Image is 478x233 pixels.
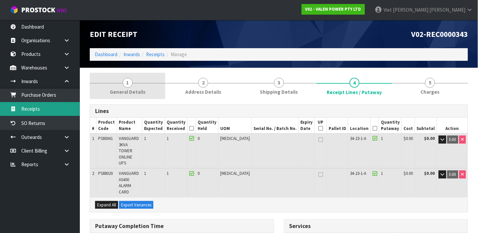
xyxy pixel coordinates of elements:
span: 2 [92,171,94,176]
a: V02 - VALEN POWER PTY LTD [302,4,365,15]
th: UOM [219,118,252,134]
span: 0 [198,171,200,176]
th: Location [348,118,371,134]
h3: Services [289,223,463,229]
span: 3 [274,78,284,88]
span: General Details [110,88,145,95]
span: Expand All [97,202,116,208]
img: cube-alt.png [10,6,18,14]
th: Serial No. / Batch No. [252,118,299,134]
span: Edit [449,172,456,177]
span: PS88020 [98,171,113,176]
h3: Lines [95,108,463,114]
th: Quantity Expected [142,118,165,134]
h3: Putaway Completion Time [95,223,269,229]
span: Charges [421,88,440,95]
a: Dashboard [95,51,117,58]
span: [MEDICAL_DATA] [220,171,250,176]
th: Product Code [96,118,117,134]
span: [MEDICAL_DATA] [220,136,250,141]
span: VANGUARD 3KVA TOWER ONLINE UPS [119,136,139,166]
th: Quantity Putaway [379,118,402,134]
span: 1 [167,136,169,141]
span: $0.00 [404,171,413,176]
span: 1 [123,78,133,88]
span: 1 [92,136,94,141]
button: Export Variances [119,201,153,209]
span: Manage [171,51,187,58]
th: UP [315,118,327,134]
strong: $0.00 [424,171,435,176]
th: Action [437,118,468,134]
span: 1 [381,171,383,176]
span: 5 [425,78,435,88]
span: ProStock [21,6,55,14]
span: $0.00 [404,136,413,141]
th: Expiry Date [299,118,315,134]
span: Address Details [185,88,221,95]
th: Quantity Held [196,118,219,134]
a: Receipts [146,51,165,58]
th: Subtotal [415,118,437,134]
th: Product Name [117,118,142,134]
span: 1 [381,136,383,141]
span: 1 [167,171,169,176]
span: [PERSON_NAME] [430,7,466,13]
a: Inwards [123,51,140,58]
span: Edit [449,137,456,142]
span: Receipt Lines / Putaway [327,89,382,96]
th: # [90,118,96,134]
th: Quantity Received [165,118,188,134]
button: Edit [447,136,458,144]
small: WMS [57,7,67,14]
strong: $0.00 [424,136,435,141]
span: 1 [144,136,146,141]
th: Pallet ID [327,118,348,134]
span: 4 [350,78,360,88]
span: Viet [PERSON_NAME] [384,7,429,13]
button: Edit [447,171,458,178]
th: Cost [402,118,415,134]
strong: V02 - VALEN POWER PTY LTD [305,6,361,12]
span: Shipping Details [260,88,298,95]
span: 2 [198,78,208,88]
button: Expand All [95,201,118,209]
span: PS80041 [98,136,113,141]
span: VANGUARD AS400 ALARM CARD [119,171,139,194]
span: 0 [198,136,200,141]
span: 1 [144,171,146,176]
span: 34-23-1-A [350,171,366,176]
span: V02-REC0000343 [411,29,468,39]
span: 34-23-1-A [350,136,366,141]
span: Edit Receipt [90,29,137,39]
